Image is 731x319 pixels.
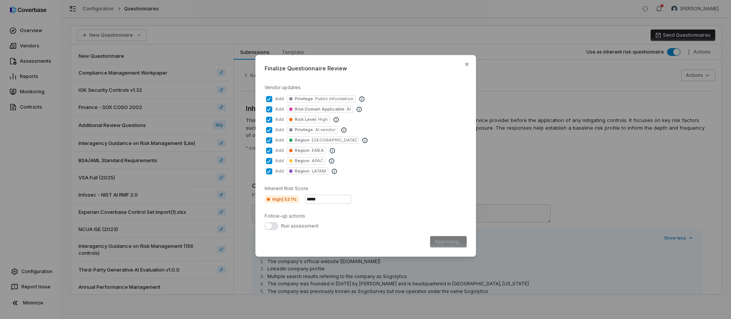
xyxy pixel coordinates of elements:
[265,213,467,219] div: Follow-up actions
[266,106,272,112] button: addRisk Domain Applicable: AI
[265,64,467,72] span: Finalize Questionnaire Review
[265,85,467,91] div: Vendor updates
[266,137,272,143] button: addRegion: [GEOGRAPHIC_DATA]
[295,168,311,174] span: Region :
[266,168,272,174] button: addRegion: LATAM
[275,168,284,174] div: add
[295,148,311,153] span: Region :
[266,127,272,133] button: addPrivilege: AI vendor
[266,96,272,102] button: addPrivilege: Public Information
[345,106,351,112] span: AI
[275,127,284,133] div: add
[295,137,311,143] span: Region :
[311,148,324,153] span: EMEA
[311,168,326,174] span: LATAM
[311,158,323,163] span: APAC
[275,117,284,122] div: add
[265,195,299,203] span: High | 53.1%
[266,148,272,154] button: addRegion: EMEA
[295,127,314,132] span: Privilege :
[266,158,272,164] button: addRegion: APAC
[311,137,357,143] span: [GEOGRAPHIC_DATA]
[281,223,319,229] div: Run assessment
[295,117,317,122] span: Risk Level :
[295,158,311,163] span: Region :
[266,117,272,123] button: addRisk Level: High
[275,148,284,153] div: add
[317,117,328,122] span: High
[275,137,284,143] div: add
[275,106,284,112] div: add
[275,96,284,102] div: add
[265,186,467,192] div: Inherent Risk Score
[295,96,314,101] span: Privilege :
[295,106,346,112] span: Risk Domain Applicable :
[314,127,335,132] span: AI vendor
[314,96,354,101] span: Public Information
[275,158,284,164] div: add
